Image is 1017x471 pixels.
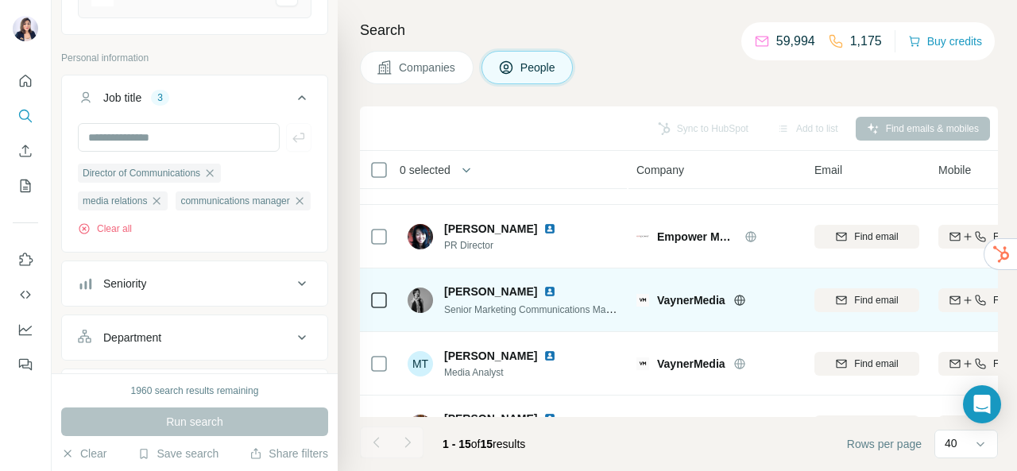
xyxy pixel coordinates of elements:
[62,319,327,357] button: Department
[814,352,919,376] button: Find email
[854,293,898,307] span: Find email
[13,137,38,165] button: Enrich CSV
[61,51,328,65] p: Personal information
[13,16,38,41] img: Avatar
[938,162,971,178] span: Mobile
[180,194,289,208] span: communications manager
[13,245,38,274] button: Use Surfe on LinkedIn
[103,276,146,291] div: Seniority
[408,288,433,313] img: Avatar
[400,162,450,178] span: 0 selected
[814,288,919,312] button: Find email
[636,230,649,243] img: Logo of Empower Marketing
[408,351,433,376] div: MT
[151,91,169,105] div: 3
[62,79,327,123] button: Job title3
[13,172,38,200] button: My lists
[13,315,38,344] button: Dashboard
[657,229,737,245] span: Empower Marketing
[408,224,433,249] img: Avatar
[444,411,537,427] span: [PERSON_NAME]
[61,446,106,461] button: Clear
[62,264,327,303] button: Seniority
[814,162,842,178] span: Email
[636,357,649,370] img: Logo of VaynerMedia
[543,349,556,362] img: LinkedIn logo
[13,67,38,95] button: Quick start
[83,166,200,180] span: Director of Communications
[471,438,481,450] span: of
[137,446,218,461] button: Save search
[78,222,132,236] button: Clear all
[814,225,919,249] button: Find email
[13,280,38,309] button: Use Surfe API
[847,436,922,452] span: Rows per page
[636,294,649,307] img: Logo of VaynerMedia
[543,285,556,298] img: LinkedIn logo
[444,238,575,253] span: PR Director
[13,102,38,130] button: Search
[854,357,898,371] span: Find email
[62,373,327,411] button: Personal location1
[945,435,957,451] p: 40
[444,348,537,364] span: [PERSON_NAME]
[444,284,537,299] span: [PERSON_NAME]
[444,365,575,380] span: Media Analyst
[444,303,664,315] span: Senior Marketing Communications Manager (APAC)
[908,30,982,52] button: Buy credits
[543,412,556,425] img: LinkedIn logo
[814,415,919,439] button: Find email
[444,221,537,237] span: [PERSON_NAME]
[854,230,898,244] span: Find email
[776,32,815,51] p: 59,994
[636,162,684,178] span: Company
[103,90,141,106] div: Job title
[850,32,882,51] p: 1,175
[399,60,457,75] span: Companies
[249,446,328,461] button: Share filters
[408,415,433,440] img: Avatar
[103,330,161,346] div: Department
[520,60,557,75] span: People
[131,384,259,398] div: 1960 search results remaining
[443,438,525,450] span: results
[657,356,725,372] span: VaynerMedia
[360,19,998,41] h4: Search
[13,350,38,379] button: Feedback
[481,438,493,450] span: 15
[443,438,471,450] span: 1 - 15
[657,292,725,308] span: VaynerMedia
[963,385,1001,423] div: Open Intercom Messenger
[543,222,556,235] img: LinkedIn logo
[83,194,147,208] span: media relations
